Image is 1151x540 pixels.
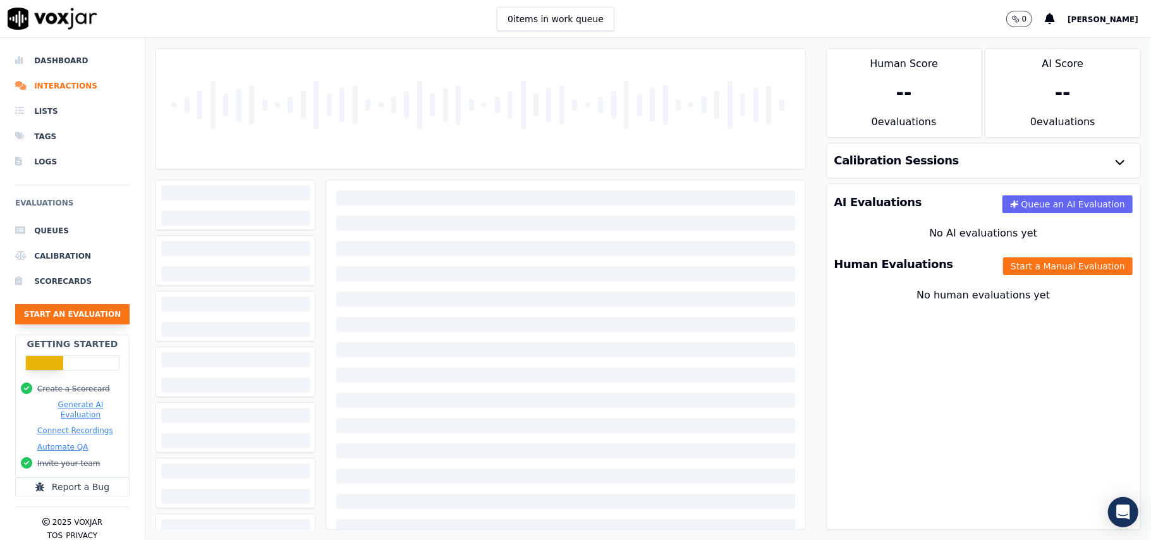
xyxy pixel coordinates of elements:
button: [PERSON_NAME] [1068,11,1151,27]
a: Calibration [15,243,130,269]
button: Generate AI Evaluation [37,400,124,420]
button: Create a Scorecard [37,384,110,394]
a: Logs [15,149,130,175]
h6: Evaluations [15,195,130,218]
span: [PERSON_NAME] [1068,15,1138,24]
a: Scorecards [15,269,130,294]
div: Human Score [827,49,982,71]
div: -- [896,82,912,104]
a: Lists [15,99,130,124]
button: Invite your team [37,458,100,469]
a: Queues [15,218,130,243]
h3: Human Evaluations [834,259,953,270]
div: AI Score [985,49,1140,71]
button: Report a Bug [15,477,130,496]
button: Automate QA [37,442,88,452]
div: -- [1055,82,1071,104]
button: 0 [1006,11,1045,27]
button: Start an Evaluation [15,304,130,324]
h2: Getting Started [27,338,118,350]
button: Queue an AI Evaluation [1002,195,1133,213]
button: 0items in work queue [497,7,614,31]
div: No AI evaluations yet [837,226,1130,241]
img: voxjar logo [8,8,97,30]
a: Interactions [15,73,130,99]
div: 0 evaluation s [985,114,1140,137]
div: Open Intercom Messenger [1108,497,1138,527]
button: Start a Manual Evaluation [1003,257,1133,275]
h3: AI Evaluations [834,197,922,208]
div: 0 evaluation s [827,114,982,137]
p: 0 [1022,14,1027,24]
h3: Calibration Sessions [834,155,959,166]
a: Tags [15,124,130,149]
p: 2025 Voxjar [52,517,102,527]
div: No human evaluations yet [837,288,1130,333]
button: Connect Recordings [37,426,113,436]
a: Dashboard [15,48,130,73]
button: 0 [1006,11,1033,27]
